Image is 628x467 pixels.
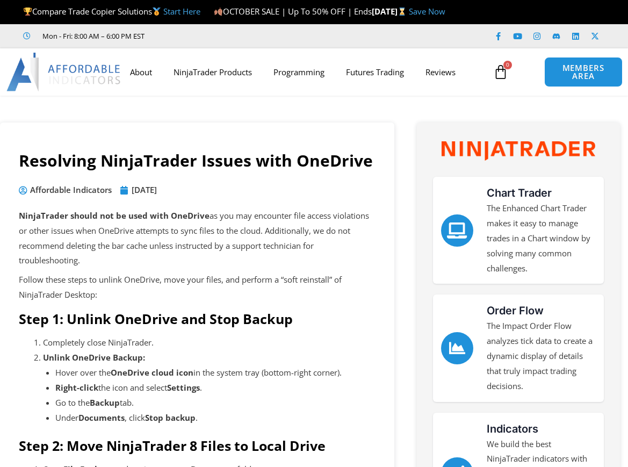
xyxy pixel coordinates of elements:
[487,186,552,199] a: Chart Trader
[19,209,376,268] p: as you may encounter file access violations or other issues when OneDrive attempts to sync files ...
[214,8,222,16] img: 🍂
[213,6,371,17] span: OCTOBER SALE | Up To 50% OFF | Ends
[441,214,473,247] a: Chart Trader
[19,436,326,455] strong: Step 2: Move NinjaTrader 8 Files to Local Drive
[19,149,376,172] h1: Resolving NinjaTrader Issues with OneDrive
[6,53,122,91] img: LogoAI | Affordable Indicators – NinjaTrader
[55,382,98,393] strong: Right-click
[43,335,376,350] li: Completely close NinjaTrader.
[441,332,473,364] a: Order Flow
[398,8,406,16] img: ⌛
[163,60,263,84] a: NinjaTrader Products
[503,61,512,69] span: 0
[111,367,193,378] strong: OneDrive cloud icon
[23,6,200,17] span: Compare Trade Copier Solutions
[372,6,409,17] strong: [DATE]
[335,60,415,84] a: Futures Trading
[153,8,161,16] img: 🥇
[43,352,145,363] strong: Unlink OneDrive Backup:
[163,6,200,17] a: Start Here
[132,184,157,195] time: [DATE]
[55,411,376,426] li: Under , click .
[487,422,538,435] a: Indicators
[487,304,544,317] a: Order Flow
[477,56,524,88] a: 0
[263,60,335,84] a: Programming
[555,64,611,80] span: MEMBERS AREA
[145,412,196,423] strong: Stop backup
[409,6,445,17] a: Save Now
[119,60,163,84] a: About
[119,60,490,84] nav: Menu
[19,310,293,328] strong: Step 1: Unlink OneDrive and Stop Backup
[160,31,321,41] iframe: Customer reviews powered by Trustpilot
[24,8,32,16] img: 🏆
[544,57,623,87] a: MEMBERS AREA
[167,382,200,393] strong: Settings
[55,396,376,411] li: Go to the tab.
[78,412,125,423] strong: Documents
[55,365,376,380] li: Hover over the in the system tray (bottom-right corner).
[19,210,210,221] strong: NinjaTrader should not be used with OneDrive
[90,397,120,408] strong: Backup
[487,201,596,276] p: The Enhanced Chart Trader makes it easy to manage trades in a Chart window by solving many common...
[27,183,112,198] span: Affordable Indicators
[40,30,145,42] span: Mon - Fri: 8:00 AM – 6:00 PM EST
[19,272,376,303] p: Follow these steps to unlink OneDrive, move your files, and perform a “soft reinstall” of NinjaTr...
[487,319,596,393] p: The Impact Order Flow analyzes tick data to create a dynamic display of details that truly impact...
[55,380,376,396] li: the icon and select .
[442,141,595,161] img: NinjaTrader Wordmark color RGB | Affordable Indicators – NinjaTrader
[415,60,466,84] a: Reviews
